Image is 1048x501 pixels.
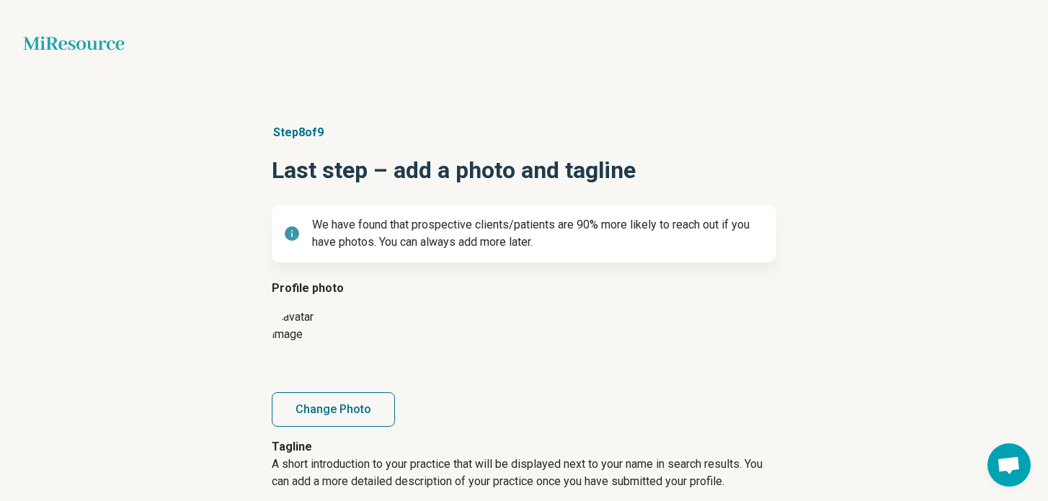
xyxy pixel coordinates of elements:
[272,280,776,297] legend: Profile photo
[272,153,776,187] h1: Last step – add a photo and tagline
[987,443,1031,487] a: Open chat
[312,216,765,251] p: We have found that prospective clients/patients are 90% more likely to reach out if you have phot...
[272,438,776,456] p: Tagline
[272,392,395,427] button: Change Photo
[272,124,776,141] p: Step 8 of 9
[272,309,344,381] img: avatar image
